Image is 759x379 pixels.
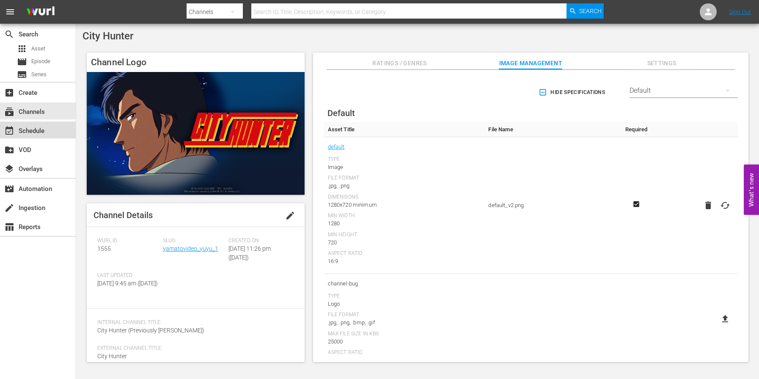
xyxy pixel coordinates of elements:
span: Asset [31,44,45,53]
span: Episode [17,57,27,67]
div: Aspect Ratio [328,349,480,356]
span: External Channel Title: [97,345,290,352]
div: Min Width [328,213,480,219]
button: Open Feedback Widget [744,164,759,215]
span: 1555 [97,245,111,252]
div: 16:9 [328,257,480,266]
span: Create [4,88,14,98]
span: City Hunter [82,30,133,42]
span: Internal Channel Title: [97,319,290,326]
span: Image Management [499,58,562,69]
div: Logo [328,300,480,308]
button: Hide Specifications [537,80,608,104]
span: Wurl ID: [97,238,159,244]
div: Max File Size In Kbs [328,331,480,338]
div: Min Height [328,232,480,238]
img: ans4CAIJ8jUAAAAAAAAAAAAAAAAAAAAAAAAgQb4GAAAAAAAAAAAAAAAAAAAAAAAAJMjXAAAAAAAAAAAAAAAAAAAAAAAAgAT5G... [20,2,61,22]
span: City Hunter (Previously [PERSON_NAME]) [97,327,204,334]
div: .jpg, .png, .bmp, .gif [328,318,480,327]
span: Default [327,108,355,118]
span: Series [17,69,27,80]
span: menu [5,7,15,17]
h4: Channel Logo [87,53,305,72]
span: [DATE] 11:26 pm ([DATE]) [228,245,271,261]
div: Default [630,79,738,102]
span: Automation [4,184,14,194]
th: File Name [484,122,619,137]
div: 720 [328,238,480,247]
span: Ingestion [4,203,14,213]
span: Hide Specifications [540,88,605,97]
a: Sign Out [729,8,751,15]
span: Schedule [4,126,14,136]
div: .jpg, .png [328,182,480,190]
svg: Required [631,200,641,208]
span: Ratings / Genres [368,58,432,69]
th: Asset Title [324,122,484,137]
div: 1280 [328,219,480,228]
span: Created On: [228,238,290,244]
span: City Hunter [97,353,127,360]
a: yamatovideo_yuyu_1 [163,245,218,252]
span: [DATE] 9:45 am ([DATE]) [97,280,158,287]
span: VOD [4,145,14,155]
div: File Format [328,175,480,182]
td: default_v2.png [484,137,619,274]
span: Reports [4,222,14,232]
span: Last Updated: [97,272,159,279]
div: Type [328,156,480,163]
span: Slug: [163,238,224,244]
div: Type [328,293,480,300]
th: Required [619,122,653,137]
div: 25000 [328,338,480,346]
div: 1280x720 minimum [328,201,480,209]
span: Search [4,29,14,39]
span: channel-bug [328,278,480,289]
span: Series [31,70,47,79]
span: Episode [31,57,50,66]
a: default [328,141,345,152]
div: Image [328,163,480,172]
span: Search [579,3,602,19]
div: Dimensions [328,194,480,201]
img: City Hunter [87,72,305,194]
button: Search [566,3,604,19]
span: Channel Details [93,210,153,220]
span: Asset [17,44,27,54]
span: Channels [4,107,14,117]
div: File Format [328,312,480,318]
span: Overlays [4,164,14,174]
span: edit [285,210,295,221]
span: Settings [630,58,693,69]
div: Aspect Ratio [328,250,480,257]
button: edit [280,205,300,226]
